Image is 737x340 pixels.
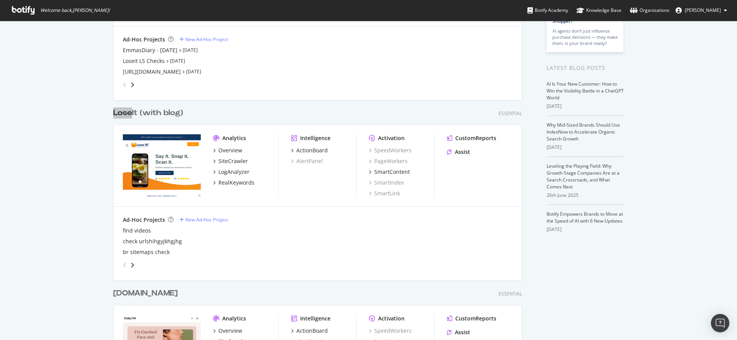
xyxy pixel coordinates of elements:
[291,327,328,335] a: ActionBoard
[123,216,165,224] div: Ad-Hoc Projects
[378,134,405,142] div: Activation
[218,168,250,176] div: LogAnalyzer
[170,58,185,64] a: [DATE]
[369,147,411,154] a: SpeedWorkers
[222,315,246,322] div: Analytics
[113,288,178,299] div: [DOMAIN_NAME]
[213,327,242,335] a: Overview
[113,288,181,299] a: [DOMAIN_NAME]
[130,81,135,89] div: angle-right
[711,314,729,332] div: Open Intercom Messenger
[213,147,242,154] a: Overview
[222,134,246,142] div: Analytics
[218,179,254,187] div: RealKeywords
[296,327,328,335] div: ActionBoard
[547,163,620,190] a: Leveling the Playing Field: Why Growth-Stage Companies Are at a Search Crossroads, and What Comes...
[499,110,522,117] div: Essential
[685,7,721,13] span: Ravindra Shirsale
[378,315,405,322] div: Activation
[218,327,242,335] div: Overview
[547,64,624,72] div: Latest Blog Posts
[218,157,248,165] div: SiteCrawler
[369,179,404,187] a: SmartIndex
[527,7,568,14] div: Botify Academy
[447,328,470,336] a: Assist
[374,168,410,176] div: SmartContent
[369,168,410,176] a: SmartContent
[455,148,470,156] div: Assist
[547,211,623,224] a: Botify Empowers Brands to Move at the Speed of AI with 6 New Updates
[577,7,621,14] div: Knowledge Base
[185,216,228,223] div: New Ad-Hoc Project
[447,315,496,322] a: CustomReports
[218,147,242,154] div: Overview
[123,36,165,43] div: Ad-Hoc Projects
[123,57,165,65] a: Loseit LS Checks
[547,226,624,233] div: [DATE]
[183,47,198,53] a: [DATE]
[547,103,624,110] div: [DATE]
[552,28,618,46] div: AI agents don’t just influence purchase decisions — they make them. Is your brand ready?
[552,5,606,24] a: What Happens When ChatGPT Is Your Holiday Shopper?
[113,107,183,119] div: LoseIt (with blog)
[291,147,328,154] a: ActionBoard
[180,216,228,223] a: New Ad-Hoc Project
[369,327,411,335] a: SpeedWorkers
[547,144,624,151] div: [DATE]
[123,238,182,245] a: check urlshihgyjkhgjhg
[130,261,135,269] div: angle-right
[185,36,228,43] div: New Ad-Hoc Project
[291,157,323,165] a: AlertPanel
[369,190,400,197] a: SmartLink
[547,122,620,142] a: Why Mid-Sized Brands Should Use IndexNow to Accelerate Organic Search Growth
[213,179,254,187] a: RealKeywords
[123,46,177,54] a: EmmasDiary - [DATE]
[213,157,248,165] a: SiteCrawler
[40,7,110,13] span: Welcome back, [PERSON_NAME] !
[455,134,496,142] div: CustomReports
[499,290,522,297] div: Essential
[296,147,328,154] div: ActionBoard
[180,36,228,43] a: New Ad-Hoc Project
[455,315,496,322] div: CustomReports
[186,68,201,75] a: [DATE]
[547,81,624,101] a: AI Is Your New Customer: How to Win the Visibility Battle in a ChatGPT World
[123,227,151,234] a: find videos
[369,157,408,165] a: PageWorkers
[300,315,330,322] div: Intelligence
[120,79,130,91] div: angle-left
[213,168,250,176] a: LogAnalyzer
[547,192,624,199] div: 26th June 2025
[300,134,330,142] div: Intelligence
[447,134,496,142] a: CustomReports
[120,259,130,271] div: angle-left
[123,248,170,256] a: br sitemaps check
[123,68,181,76] a: [URL][DOMAIN_NAME]
[669,4,733,17] button: [PERSON_NAME]
[113,107,186,119] a: LoseIt (with blog)
[447,148,470,156] a: Assist
[630,7,669,14] div: Organizations
[123,134,201,196] img: hopetocope.com
[455,328,470,336] div: Assist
